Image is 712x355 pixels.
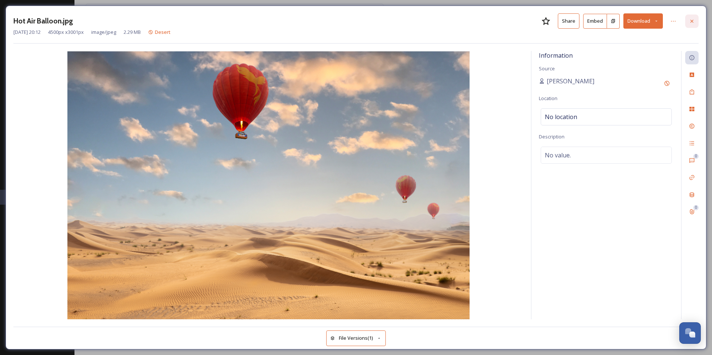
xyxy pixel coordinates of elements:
button: Embed [583,14,607,29]
img: Hot%20Air%20Balloon.jpg [13,51,524,319]
div: 0 [693,205,699,210]
span: Source [539,65,555,72]
span: No value. [545,151,571,160]
span: Location [539,95,557,102]
button: Open Chat [679,322,701,344]
button: Share [558,13,579,29]
span: image/jpeg [91,29,116,36]
span: No location [545,112,577,121]
span: 2.29 MB [124,29,141,36]
span: Desert [155,29,171,35]
span: [DATE] 20:12 [13,29,41,36]
span: 4500 px x 3001 px [48,29,84,36]
button: Download [623,13,663,29]
div: 0 [693,154,699,159]
span: [PERSON_NAME] [547,77,594,86]
button: File Versions(1) [326,330,386,346]
span: Description [539,133,565,140]
span: Information [539,51,573,60]
h3: Hot Air Balloon.jpg [13,16,73,26]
